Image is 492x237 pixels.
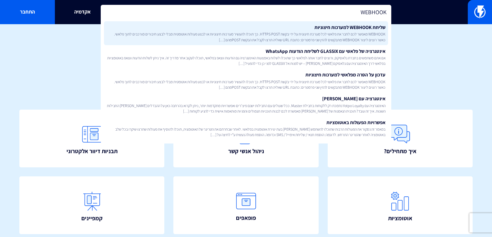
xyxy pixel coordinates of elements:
[101,5,391,20] input: חיפוש מהיר...
[67,147,118,155] span: תבניות דיוור אלקטרוני
[104,93,388,116] a: אינטגרציה עם [PERSON_NAME]האינטגרציה עם Yotpo Loyalty נתמכת רק ללקוחות בחבילת Master. ככל שעולים ...
[107,31,385,42] span: WEBHOOK מאפשר לכם לחבר את פלאשי לכל מערכת חיצונית על ידי בקשת HTTPS POST. כך תוכלו להעשיר מערכות ...
[107,55,385,66] span: אם אתם משתמשים בחברת גלאסיקס, ורוצים לחבר אותה לפלאשי כך שתוכלו לשלוח באמצעות האינטגרציה גם הודעו...
[104,116,388,140] a: אפשרויות הפעולות באוטומציותבמאמר זה נסקור את הפעולות הרבות שתוכלו להשתמש [PERSON_NAME] בעת יצירת ...
[19,110,164,167] a: תבניות דיוור אלקטרוני
[236,214,256,222] span: פופאפים
[81,214,103,222] span: קמפיינים
[384,147,416,155] span: איך מתחילים?
[104,45,388,69] a: אינטגרציה של פלאשי עם GLASSIX לשליחת הודעות WhatsAppאם אתם משתמשים בחברת גלאסיקס, ורוצים לחבר אות...
[107,126,385,137] span: במאמר זה נסקור את הפעולות הרבות שתוכלו להשתמש [PERSON_NAME] בעת יצירת אוטומציה בפלאשי. לאחר שבחרת...
[173,176,318,234] a: פופאפים
[388,214,412,222] span: אוטומציות
[328,110,473,167] a: איך מתחילים?
[10,47,482,60] h1: איך אפשר לעזור?
[328,176,473,234] a: אוטומציות
[107,103,385,114] span: האינטגרציה עם Yotpo Loyalty נתמכת רק ללקוחות בחבילת Master. ככל שעולים עם החבילות ישנם פיצ’רים וא...
[104,69,388,93] a: עדכון על הסרה מפלאשי למערכות חיצוניותWEBHOOK מאפשר לכם לחבר את פלאשי לכל מערכת חיצונית על ידי בקש...
[107,79,385,90] span: WEBHOOK מאפשר לכם לחבר את פלאשי לכל מערכת חיצונית על ידי בקשת HTTPS POST. כך תוכלו להעשיר מערכות ...
[104,21,388,45] a: שליחת WEBHOOK למערכות חיצוניותWEBHOOK מאפשר לכם לחבר את פלאשי לכל מערכת חיצונית על ידי בקשת HTTPS...
[19,176,164,234] a: קמפיינים
[228,147,264,155] span: ניהול אנשי קשר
